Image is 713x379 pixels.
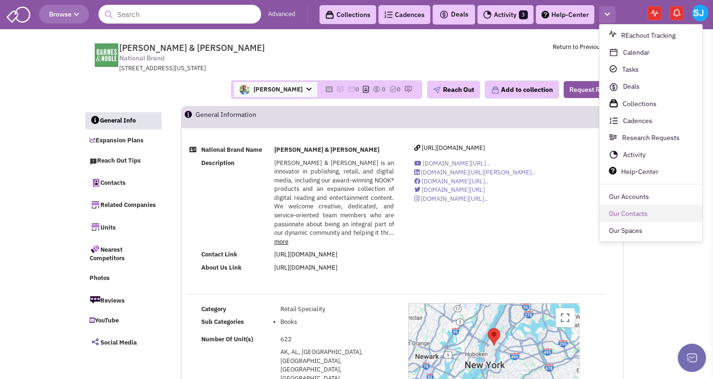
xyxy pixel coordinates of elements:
a: Calendar [599,44,702,61]
span: [DOMAIN_NAME][URL].. [422,177,489,185]
span: [PERSON_NAME] & [PERSON_NAME] is an innovator in publishing, retail, and digital media, including... [274,159,394,237]
b: About Us Link [201,264,242,272]
span: Deals [439,10,468,18]
img: Activity.png [483,10,492,19]
button: Request Research [564,81,630,98]
img: icon-note.png [336,85,344,93]
span: [DOMAIN_NAME][URL] [422,186,485,194]
span: National Brand [119,53,164,63]
img: tasks-icon.svg [609,65,617,73]
a: more [274,238,288,246]
img: icon-collection-lavender-black.svg [609,99,618,108]
td: Retail Speciality [279,303,396,316]
a: YouTube [85,312,161,330]
img: pie-chart-icon.svg [609,150,618,160]
a: [DOMAIN_NAME][URL][PERSON_NAME].. [414,168,535,176]
a: Activity [599,147,702,164]
span: [PERSON_NAME] & [PERSON_NAME] [119,42,265,53]
a: [URL][DOMAIN_NAME] [414,144,485,152]
img: icon-collection-lavender.png [491,86,500,94]
img: Cadences-list-icon.svg [609,116,618,126]
td: 622 [279,333,396,346]
a: [DOMAIN_NAME][URL].. [414,159,490,167]
a: Social Media [85,332,161,352]
b: Contact Link [201,250,238,258]
img: plane.png [433,86,441,94]
span: 3 [519,10,528,19]
img: help.png [609,167,616,175]
li: Books [280,318,394,327]
span: Collections [623,100,656,108]
img: calendar-outlined-icon.svg [609,48,618,57]
a: Reviews [85,290,161,310]
img: W7vr0x00b0GZC0PPbilSCg.png [239,84,250,95]
button: Deals [436,8,471,21]
b: Description [201,159,235,167]
a: Deals [599,78,702,95]
img: research-icon.png [404,85,412,93]
a: Cadences [378,5,430,24]
img: icon-deals.svg [609,82,618,93]
img: help.png [541,11,549,18]
b: Category [201,305,226,313]
span: 0 [355,85,359,93]
a: Units [85,217,161,237]
a: Our Spaces [599,222,702,239]
a: Contacts [85,173,161,192]
a: Related Companies [85,195,161,214]
button: Browse [39,5,89,24]
a: Reach Out Tips [85,152,161,170]
div: Barnes &amp; Noble [488,328,500,346]
b: Number Of Unit(s) [201,335,253,343]
a: Help-Center [536,5,594,24]
b: Sub Categories [201,318,244,326]
span: [DOMAIN_NAME][URL].. [421,195,488,203]
a: Photos [85,270,161,288]
img: SmartAdmin [7,5,30,23]
span: [DOMAIN_NAME][URL][PERSON_NAME].. [421,168,535,176]
a: REachout Tracking [599,27,702,44]
img: icon-dealamount.png [373,85,380,93]
a: [URL][DOMAIN_NAME] [274,250,337,258]
a: Research Requests [599,130,702,147]
img: Sarah Jones [692,5,708,21]
input: Search [98,5,261,24]
img: icon-deals.svg [439,9,449,20]
span: 0 [382,85,385,93]
a: Our Contacts [599,206,702,222]
a: [URL][DOMAIN_NAME] [274,264,337,272]
a: General Info [85,112,162,130]
div: [STREET_ADDRESS][US_STATE] [119,64,365,73]
a: Tasks [599,61,702,78]
span: [DOMAIN_NAME][URL].. [423,159,490,167]
a: Activity3 [477,5,533,24]
span: 0 [397,85,401,93]
b: [PERSON_NAME] & [PERSON_NAME] [274,146,379,154]
img: icon-email-active-16.png [348,85,355,93]
span: [PERSON_NAME] [234,82,317,97]
button: Toggle fullscreen view [556,308,574,327]
a: Advanced [268,10,295,19]
a: Expansion Plans [85,132,161,150]
img: research-icon.svg [609,133,617,142]
button: Reach Out [427,81,480,99]
img: TaskCount.png [389,85,397,93]
h2: General Information [196,107,256,127]
a: [DOMAIN_NAME][URL].. [414,195,488,203]
a: Our Accounts [599,189,702,206]
img: Cadences_logo.png [384,11,393,18]
a: Return to Previous Screen [553,43,623,51]
a: Collections [320,5,376,24]
a: [DOMAIN_NAME][URL].. [414,177,489,185]
span: [URL][DOMAIN_NAME] [422,144,485,152]
a: Help-Center [599,164,702,181]
button: Add to collection [485,81,559,99]
img: icon-collection-lavender-black.svg [325,10,334,19]
a: Nearest Competitors [85,239,161,268]
b: National Brand Name [201,146,262,154]
span: Browse [49,10,79,18]
a: [DOMAIN_NAME][URL] [414,186,485,194]
a: Cadences [599,113,702,130]
a: Collections [599,95,702,112]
